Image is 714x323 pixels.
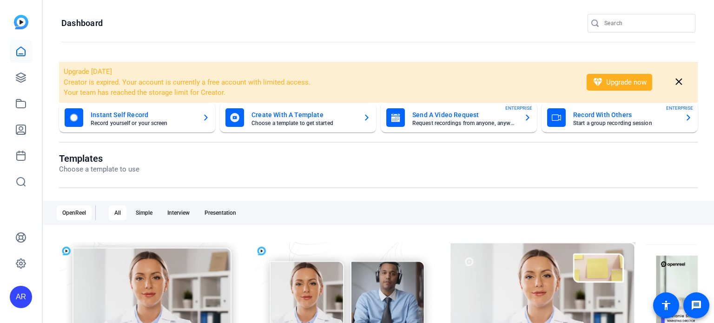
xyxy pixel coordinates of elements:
li: Creator is expired. Your account is currently a free account with limited access. [64,77,575,88]
mat-icon: message [691,300,702,311]
mat-card-title: Send A Video Request [412,109,516,120]
span: ENTERPRISE [666,105,693,112]
mat-card-title: Create With A Template [251,109,356,120]
h1: Dashboard [61,18,103,29]
button: Record With OthersStart a group recording sessionENTERPRISE [542,103,698,132]
mat-icon: close [673,76,685,88]
img: blue-gradient.svg [14,15,28,29]
button: Send A Video RequestRequest recordings from anyone, anywhereENTERPRISE [381,103,537,132]
h1: Templates [59,153,139,164]
button: Instant Self RecordRecord yourself or your screen [59,103,215,132]
mat-card-subtitle: Request recordings from anyone, anywhere [412,120,516,126]
button: Upgrade now [587,74,652,91]
mat-icon: accessibility [661,300,672,311]
span: Upgrade [DATE] [64,67,112,76]
mat-card-subtitle: Start a group recording session [573,120,677,126]
div: All [109,205,126,220]
div: AR [10,286,32,308]
mat-card-title: Record With Others [573,109,677,120]
div: Simple [130,205,158,220]
button: Create With A TemplateChoose a template to get started [220,103,376,132]
p: Choose a template to use [59,164,139,175]
mat-card-subtitle: Record yourself or your screen [91,120,195,126]
input: Search [604,18,688,29]
li: Your team has reached the storage limit for Creator. [64,87,575,98]
mat-card-subtitle: Choose a template to get started [251,120,356,126]
span: ENTERPRISE [505,105,532,112]
div: OpenReel [57,205,92,220]
div: Interview [162,205,195,220]
mat-icon: diamond [592,77,603,88]
div: Presentation [199,205,242,220]
mat-card-title: Instant Self Record [91,109,195,120]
